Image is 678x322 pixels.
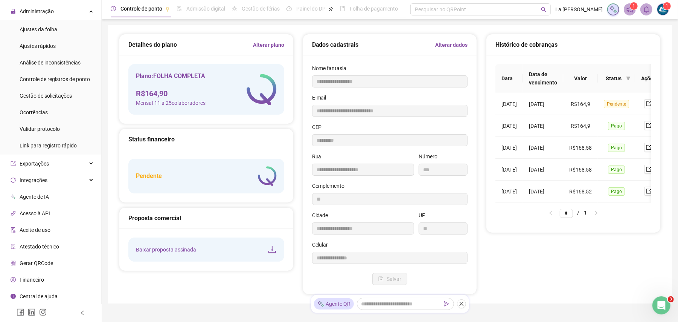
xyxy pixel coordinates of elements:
[11,244,16,249] span: solution
[577,210,580,216] span: /
[20,60,81,66] span: Análise de inconsistências
[136,245,196,254] span: Baixar proposta assinada
[372,273,407,285] button: Salvar
[136,72,206,81] h5: Plano: FOLHA COMPLETA
[604,100,629,108] span: Pendente
[608,122,625,130] span: Pago
[646,101,651,106] span: export
[11,294,16,299] span: info-circle
[128,135,284,144] div: Status financeiro
[563,115,598,137] td: R$164,9
[28,308,35,316] span: linkedin
[312,152,326,161] label: Rua
[20,8,54,14] span: Administração
[20,194,49,200] span: Agente de IA
[668,296,674,302] span: 3
[312,182,350,190] label: Complemento
[312,241,333,249] label: Celular
[666,3,669,9] span: 1
[312,211,333,219] label: Cidade
[20,126,60,132] span: Validar protocolo
[20,143,77,149] span: Link para registro rápido
[523,115,563,137] td: [DATE]
[17,308,24,316] span: facebook
[609,5,617,14] img: sparkle-icon.fc2bf0ac1784a2077858766a79e2daf3.svg
[136,172,162,181] h5: Pendente
[495,159,523,181] td: [DATE]
[608,166,625,174] span: Pago
[630,2,638,10] sup: 1
[646,145,651,150] span: export
[523,159,563,181] td: [DATE]
[594,211,599,215] span: right
[419,152,442,161] label: Número
[80,310,85,316] span: left
[633,3,635,9] span: 1
[111,6,116,11] span: clock-circle
[165,7,170,11] span: pushpin
[128,213,284,223] div: Proposta comercial
[11,161,16,166] span: export
[11,178,16,183] span: sync
[20,277,44,283] span: Financeiro
[314,298,354,310] div: Agente QR
[20,109,48,115] span: Ocorrências
[419,211,430,219] label: UF
[296,6,326,12] span: Painel do DP
[523,93,563,115] td: [DATE]
[646,123,651,128] span: export
[317,300,325,308] img: sparkle-icon.fc2bf0ac1784a2077858766a79e2daf3.svg
[11,211,16,216] span: api
[20,260,53,266] span: Gerar QRCode
[435,41,468,49] a: Alterar dados
[253,41,284,49] a: Alterar plano
[340,6,345,11] span: book
[136,88,206,99] h4: R$ 164,90
[608,144,625,152] span: Pago
[563,181,598,202] td: R$168,52
[495,64,523,93] th: Data
[555,5,603,14] span: La [PERSON_NAME]
[20,76,90,82] span: Controle de registros de ponto
[523,64,563,93] th: Data de vencimento
[548,211,553,215] span: left
[136,99,206,107] span: Mensal - 11 a 25 colaboradores
[242,6,280,12] span: Gestão de férias
[590,209,602,218] li: Próxima página
[120,6,162,12] span: Controle de ponto
[663,2,671,10] sup: Atualize o seu contato no menu Meus Dados
[523,181,563,202] td: [DATE]
[604,74,623,83] span: Status
[626,76,631,81] span: filter
[545,209,557,218] li: Página anterior
[626,6,633,13] span: notification
[590,209,602,218] button: right
[541,7,547,12] span: search
[646,167,651,172] span: export
[560,209,587,218] li: 1/1
[11,277,16,282] span: dollar
[635,64,662,93] th: Ações
[177,6,182,11] span: file-done
[20,293,58,299] span: Central de ajuda
[495,115,523,137] td: [DATE]
[350,6,398,12] span: Folha de pagamento
[563,93,598,115] td: R$164,9
[128,40,177,49] h5: Detalhes do plano
[312,40,359,49] h5: Dados cadastrais
[258,166,277,186] img: logo-atual-colorida-simples.ef1a4d5a9bda94f4ab63.png
[186,6,225,12] span: Admissão digital
[312,94,331,102] label: E-mail
[657,4,669,15] img: 18504
[11,227,16,233] span: audit
[643,6,650,13] span: bell
[20,210,50,216] span: Acesso à API
[495,181,523,202] td: [DATE]
[523,137,563,159] td: [DATE]
[20,93,72,99] span: Gestão de solicitações
[20,177,47,183] span: Integrações
[20,161,49,167] span: Exportações
[20,244,59,250] span: Atestado técnico
[20,43,56,49] span: Ajustes rápidos
[39,308,47,316] span: instagram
